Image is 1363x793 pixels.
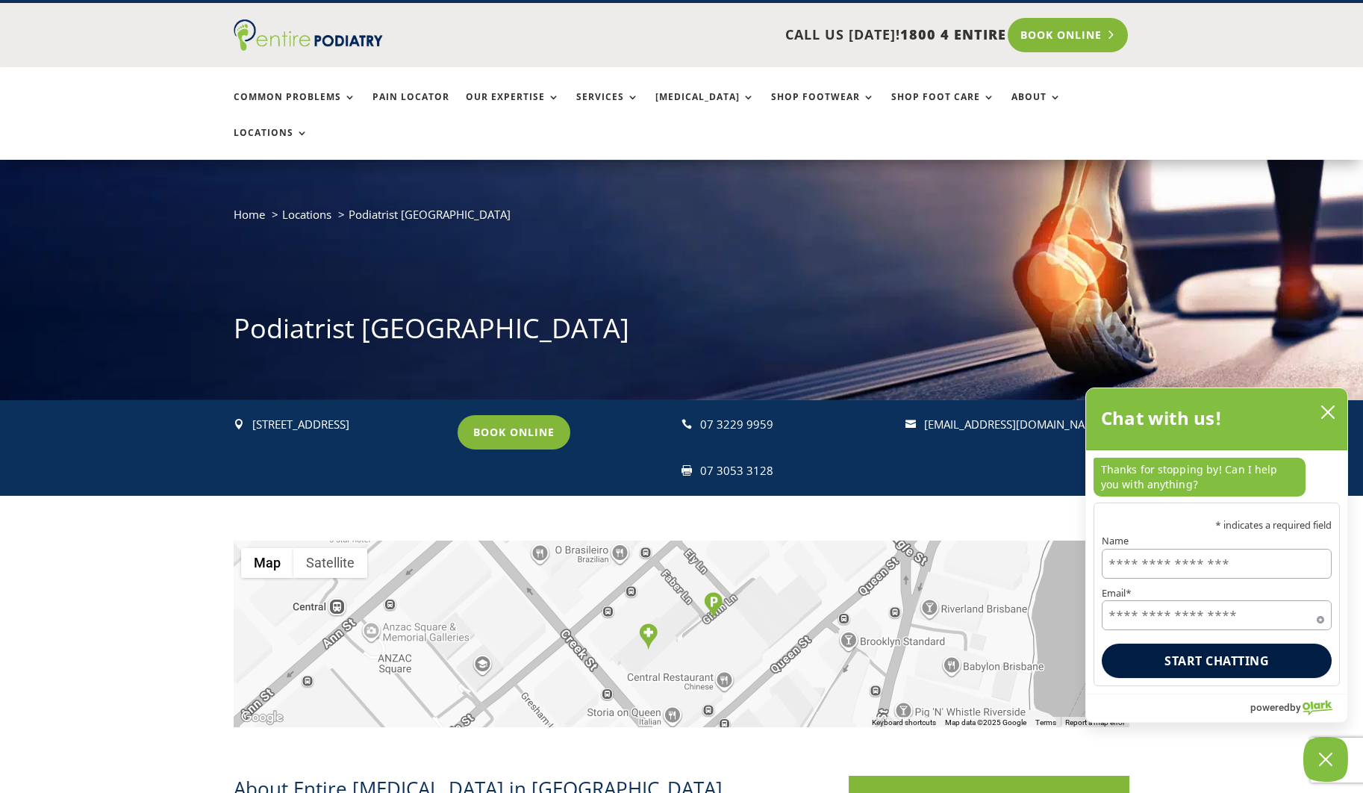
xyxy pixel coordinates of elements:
div: Entire Podiatry Brisbane CBD Clinic [639,623,658,650]
button: close chatbox [1316,401,1340,423]
a: [EMAIL_ADDRESS][DOMAIN_NAME] [924,417,1104,432]
input: Name [1102,549,1332,579]
nav: breadcrumb [234,205,1129,235]
p: Thanks for stopping by! Can I help you with anything? [1094,458,1306,497]
p: [STREET_ADDRESS] [252,415,444,435]
span: Required field [1317,613,1324,621]
span: Map data ©2025 Google [945,718,1026,727]
a: Pain Locator [372,92,449,124]
a: Entire Podiatry [234,39,383,54]
label: Email* [1102,588,1332,598]
a: Services [576,92,639,124]
a: About [1011,92,1061,124]
h1: Podiatrist [GEOGRAPHIC_DATA] [234,310,1129,355]
a: Book Online [1008,18,1128,52]
span:  [681,419,692,429]
span:  [681,465,692,476]
button: Close Chatbox [1303,737,1348,782]
button: Start chatting [1102,644,1332,678]
label: Name [1102,536,1332,546]
img: logo (1) [234,19,383,51]
p: CALL US [DATE]! [440,25,1006,45]
a: Terms [1035,718,1056,727]
a: Our Expertise [466,92,560,124]
a: Locations [234,128,308,160]
a: Book Online [458,415,570,450]
span: Podiatrist [GEOGRAPHIC_DATA] [349,207,511,222]
a: Powered by Olark [1250,694,1347,722]
input: Email [1102,600,1332,630]
span:  [905,419,916,429]
div: 07 3229 9959 [700,415,892,435]
div: 07 3053 3128 [700,461,892,481]
button: Keyboard shortcuts [872,718,936,728]
div: Parking [704,592,723,618]
span: by [1290,697,1301,717]
div: olark chatbox [1085,388,1348,723]
a: [MEDICAL_DATA] [655,92,755,124]
a: Locations [282,207,331,222]
p: * indicates a required field [1102,520,1332,530]
a: Home [234,207,265,222]
h2: Chat with us! [1101,403,1223,433]
button: Show street map [241,548,293,578]
img: Google [237,708,287,727]
a: Common Problems [234,92,356,124]
span: powered [1250,697,1290,717]
a: Click to see this area on Google Maps [237,708,287,727]
span:  [234,419,244,429]
button: Show satellite imagery [293,548,367,578]
a: Report a map error [1065,718,1125,727]
a: Shop Footwear [771,92,875,124]
a: Shop Foot Care [891,92,995,124]
span: 1800 4 ENTIRE [900,25,1006,43]
div: chat [1086,450,1347,503]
